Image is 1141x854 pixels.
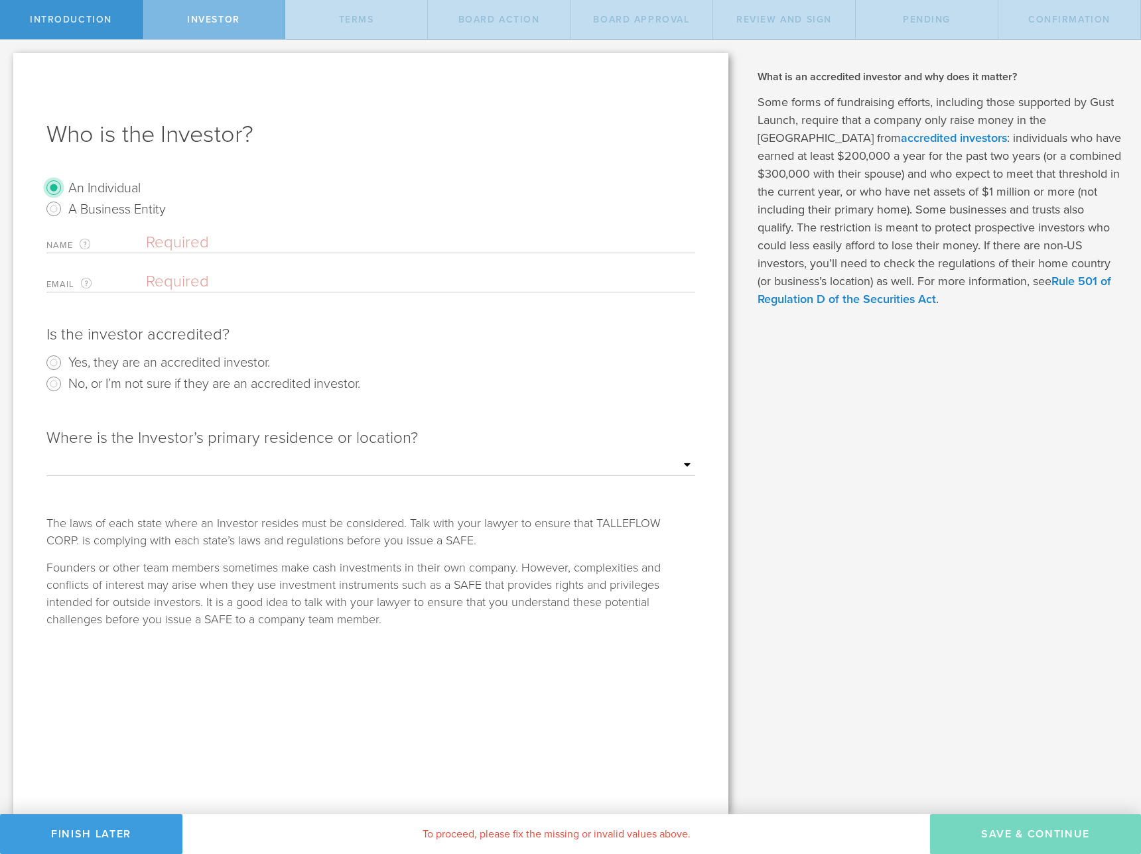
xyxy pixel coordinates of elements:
label: Name [46,237,146,253]
p: Some forms of fundraising efforts, including those supported by Gust Launch, require that a compa... [758,93,1121,308]
label: No, or I’m not sure if they are an accredited investor. [68,373,360,393]
span: terms [339,14,374,25]
span: Board Action [458,14,540,25]
span: Board Approval [593,14,689,25]
div: The laws of each state where an Investor resides must be considered. Talk with your lawyer to ens... [46,515,695,549]
span: Review and Sign [736,14,832,25]
radio: No, or I’m not sure if they are an accredited investor. [46,373,695,395]
h2: What is an accredited investor and why does it matter? [758,70,1121,84]
label: A Business Entity [68,199,166,218]
a: accredited investors [901,131,1007,145]
span: Confirmation [1028,14,1110,25]
input: Required [146,233,695,253]
div: Is the investor accredited? [46,324,695,345]
div: Where is the Investor’s primary residence or location? [46,428,695,449]
label: Email [46,276,146,292]
span: Investor [187,14,240,25]
div: Founders or other team members sometimes make cash investments in their own company. However, com... [46,559,695,628]
div: To proceed, please fix the missing or invalid values above. [182,814,930,854]
label: Yes, they are an accredited investor. [68,352,270,371]
a: Rule 501 of Regulation D of the Securities Act [758,274,1111,306]
input: Required [146,272,689,292]
h1: Who is the Investor? [46,119,695,151]
span: Introduction [30,14,112,25]
label: An Individual [68,178,141,197]
span: Pending [903,14,951,25]
button: Save & Continue [930,814,1141,854]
